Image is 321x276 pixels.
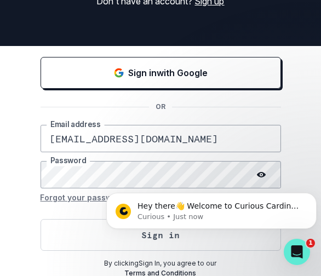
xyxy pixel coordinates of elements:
p: By clicking Sign In , you agree to our [41,258,281,268]
iframe: Intercom notifications message [102,170,321,246]
p: Sign in with Google [129,66,208,79]
p: OR [149,102,172,112]
button: Sign in [41,219,281,251]
span: 1 [306,239,315,248]
iframe: Intercom live chat [284,239,310,265]
button: Forgot your password? [41,188,130,206]
button: Sign in with Google (GSuite) [41,57,281,89]
p: Message from Curious, sent Just now [36,42,201,52]
span: Hey there👋 Welcome to Curious Cardinals 🙌 Take a look around! If you have any questions or are ex... [36,32,200,84]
